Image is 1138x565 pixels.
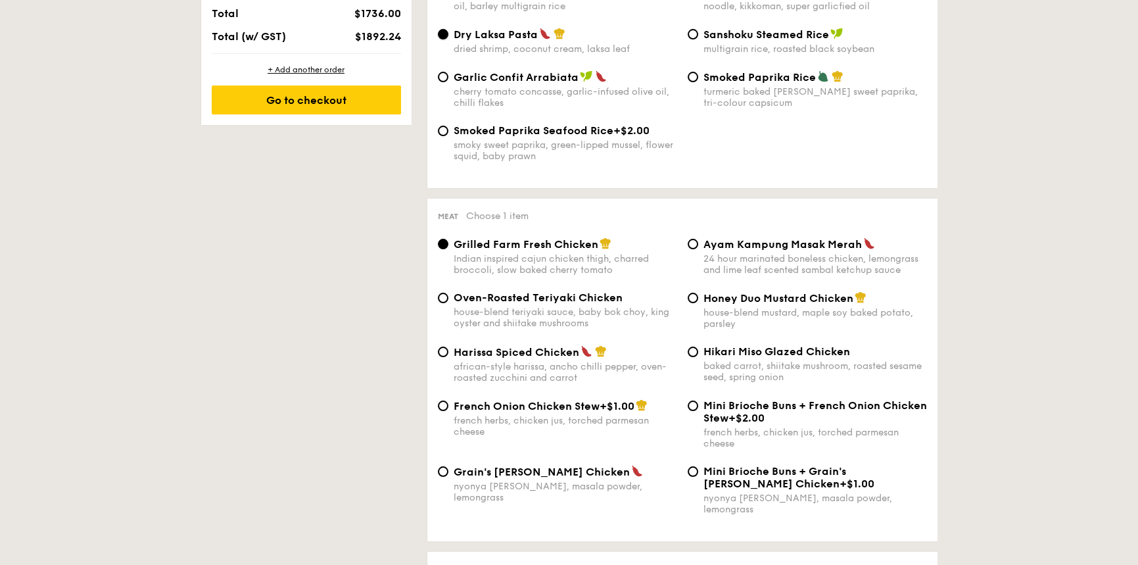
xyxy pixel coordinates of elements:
input: Smoked Paprika Riceturmeric baked [PERSON_NAME] sweet paprika, tri-colour capsicum [688,72,698,82]
span: +$2.00 [728,412,765,424]
input: Harissa Spiced Chickenafrican-style harissa, ancho chilli pepper, oven-roasted zucchini and carrot [438,347,448,357]
div: nyonya [PERSON_NAME], masala powder, lemongrass [454,481,677,503]
span: French Onion Chicken Stew [454,400,600,412]
div: house-blend mustard, maple soy baked potato, parsley [703,307,927,330]
div: baked carrot, shiitake mushroom, roasted sesame seed, spring onion [703,360,927,383]
span: $1892.24 [354,30,400,43]
div: 24 hour marinated boneless chicken, lemongrass and lime leaf scented sambal ketchup sauce [703,253,927,276]
div: dried shrimp, coconut cream, laksa leaf [454,43,677,55]
img: icon-vegan.f8ff3823.svg [830,28,843,39]
input: Garlic Confit Arrabiatacherry tomato concasse, garlic-infused olive oil, chilli flakes [438,72,448,82]
span: Dry Laksa Pasta [454,28,538,41]
input: Mini Brioche Buns + French Onion Chicken Stew+$2.00french herbs, chicken jus, torched parmesan ch... [688,401,698,411]
input: Grain's [PERSON_NAME] Chickennyonya [PERSON_NAME], masala powder, lemongrass [438,466,448,477]
div: + Add another order [212,64,401,75]
span: +$1.00 [840,478,874,490]
span: $1736.00 [354,7,400,20]
img: icon-vegan.f8ff3823.svg [580,70,593,82]
div: french herbs, chicken jus, torched parmesan cheese [454,415,677,437]
span: Smoked Paprika Rice [703,71,816,84]
input: Grilled Farm Fresh ChickenIndian inspired cajun chicken thigh, charred broccoli, slow baked cherr... [438,239,448,249]
span: Harissa Spiced Chicken [454,346,579,358]
img: icon-spicy.37a8142b.svg [581,345,592,357]
span: Grilled Farm Fresh Chicken [454,238,598,251]
div: turmeric baked [PERSON_NAME] sweet paprika, tri-colour capsicum [703,86,927,109]
span: Mini Brioche Buns + Grain's [PERSON_NAME] Chicken [703,465,846,490]
input: Oven-Roasted Teriyaki Chickenhouse-blend teriyaki sauce, baby bok choy, king oyster and shiitake ... [438,293,448,303]
div: house-blend teriyaki sauce, baby bok choy, king oyster and shiitake mushrooms [454,307,677,329]
span: Meat [438,212,458,221]
input: Sanshoku Steamed Ricemultigrain rice, roasted black soybean [688,29,698,39]
span: Mini Brioche Buns + French Onion Chicken Stew [703,399,927,424]
span: Oven-Roasted Teriyaki Chicken [454,291,623,304]
span: Smoked Paprika Seafood Rice [454,124,613,137]
img: icon-chef-hat.a58ddaea.svg [832,70,843,82]
input: Smoked Paprika Seafood Rice+$2.00smoky sweet paprika, green-lipped mussel, flower squid, baby prawn [438,126,448,136]
div: multigrain rice, roasted black soybean [703,43,927,55]
span: Choose 1 item [466,210,529,222]
span: Total (w/ GST) [212,30,286,43]
span: +$1.00 [600,400,634,412]
div: nyonya [PERSON_NAME], masala powder, lemongrass [703,493,927,515]
span: Hikari Miso Glazed Chicken [703,345,850,358]
img: icon-spicy.37a8142b.svg [595,70,607,82]
input: French Onion Chicken Stew+$1.00french herbs, chicken jus, torched parmesan cheese [438,401,448,411]
input: Dry Laksa Pastadried shrimp, coconut cream, laksa leaf [438,29,448,39]
img: icon-chef-hat.a58ddaea.svg [600,237,611,249]
div: Indian inspired cajun chicken thigh, charred broccoli, slow baked cherry tomato [454,253,677,276]
img: icon-chef-hat.a58ddaea.svg [554,28,565,39]
span: Total [212,7,239,20]
span: Garlic Confit Arrabiata [454,71,579,84]
input: Hikari Miso Glazed Chickenbaked carrot, shiitake mushroom, roasted sesame seed, spring onion [688,347,698,357]
img: icon-spicy.37a8142b.svg [863,237,875,249]
img: icon-spicy.37a8142b.svg [539,28,551,39]
span: Honey Duo Mustard Chicken [703,292,853,305]
div: Go to checkout [212,86,401,114]
input: Mini Brioche Buns + Grain's [PERSON_NAME] Chicken+$1.00nyonya [PERSON_NAME], masala powder, lemon... [688,466,698,477]
span: Ayam Kampung Masak Merah [703,238,862,251]
div: cherry tomato concasse, garlic-infused olive oil, chilli flakes [454,86,677,109]
div: smoky sweet paprika, green-lipped mussel, flower squid, baby prawn [454,139,677,162]
img: icon-chef-hat.a58ddaea.svg [636,399,648,411]
span: Grain's [PERSON_NAME] Chicken [454,466,630,478]
div: african-style harissa, ancho chilli pepper, oven-roasted zucchini and carrot [454,361,677,383]
div: french herbs, chicken jus, torched parmesan cheese [703,427,927,449]
input: Ayam Kampung Masak Merah24 hour marinated boneless chicken, lemongrass and lime leaf scented samb... [688,239,698,249]
span: Sanshoku Steamed Rice [703,28,829,41]
img: icon-chef-hat.a58ddaea.svg [855,291,866,303]
img: icon-spicy.37a8142b.svg [631,465,643,477]
input: Honey Duo Mustard Chickenhouse-blend mustard, maple soy baked potato, parsley [688,293,698,303]
span: +$2.00 [613,124,650,137]
img: icon-vegetarian.fe4039eb.svg [817,70,829,82]
img: icon-chef-hat.a58ddaea.svg [595,345,607,357]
